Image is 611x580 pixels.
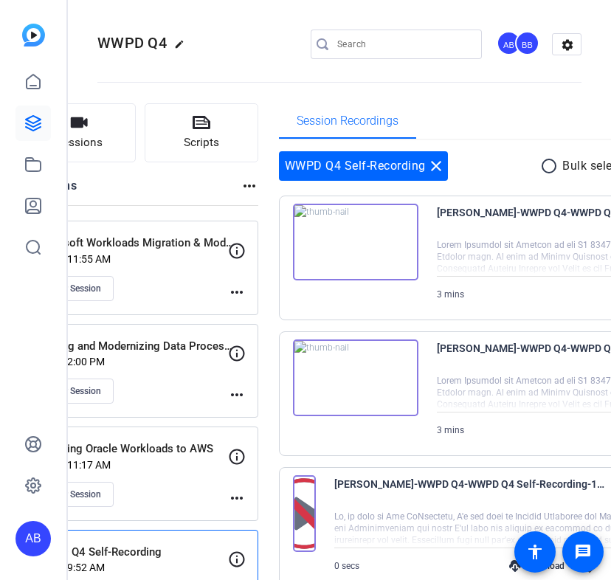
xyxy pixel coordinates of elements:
[35,253,228,265] p: [DATE] 11:55 AM
[293,339,418,416] img: thumb-nail
[279,151,448,181] div: WWPD Q4 Self-Recording
[184,134,219,151] span: Scripts
[47,488,101,500] span: Enter Session
[526,543,544,561] mat-icon: accessibility
[334,561,359,571] span: 0 secs
[15,521,51,556] div: AB
[47,283,101,294] span: Enter Session
[35,356,228,367] p: [DATE] 2:00 PM
[497,31,521,55] div: AB
[35,338,238,355] p: Building and Modernizing Data Processing Workloads on Serverless
[297,115,398,127] span: Session Recordings
[427,157,445,175] mat-icon: close
[56,134,103,151] span: Sessions
[515,31,541,57] ngx-avatar: Ben Blanchard
[228,283,246,301] mat-icon: more_horiz
[35,441,238,458] p: Migrating Oracle Workloads to AWS
[574,543,592,561] mat-icon: message
[228,489,246,507] mat-icon: more_horiz
[334,475,607,511] span: [PERSON_NAME]-WWPD Q4-WWPD Q4 Self-Recording-1758920344735-screen
[497,31,522,57] ngx-avatar: Andrew Brodbeck
[241,177,258,195] mat-icon: more_horiz
[35,562,228,573] p: [DATE] 9:52 AM
[337,35,470,53] input: Search
[35,276,114,301] button: Enter Session
[47,385,101,397] span: Enter Session
[35,482,114,507] button: Enter Session
[437,425,464,435] span: 3 mins
[515,31,539,55] div: BB
[22,24,45,46] img: blue-gradient.svg
[553,34,582,56] mat-icon: settings
[502,560,572,572] div: Download
[35,544,238,561] p: WWPD Q4 Self-Recording
[228,386,246,404] mat-icon: more_horiz
[35,379,114,404] button: Enter Session
[35,459,228,471] p: [DATE] 11:17 AM
[35,235,238,252] p: Microsoft Workloads Migration & Modernization
[97,34,167,52] span: WWPD Q4
[293,475,316,552] img: Preview is unavailable
[293,204,418,280] img: thumb-nail
[540,157,562,175] mat-icon: radio_button_unchecked
[22,103,136,162] button: Sessions
[145,103,258,162] button: Scripts
[437,289,464,300] span: 3 mins
[174,39,192,57] mat-icon: edit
